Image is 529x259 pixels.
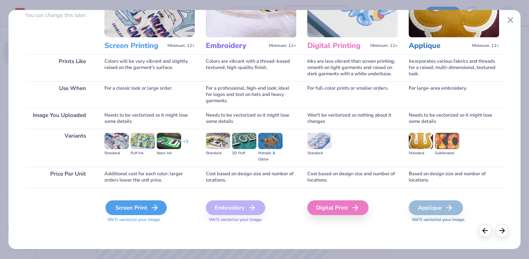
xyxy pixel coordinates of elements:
[409,217,499,223] span: We'll vectorize your image.
[258,150,283,163] div: Metallic & Glitter
[104,54,195,81] div: Colors will be very vibrant and slightly raised on the garment's surface.
[504,13,518,27] button: Close
[104,217,195,223] span: We'll vectorize your image.
[307,133,332,149] img: Standard
[307,81,398,108] div: For full-color prints or smaller orders.
[206,41,266,51] h3: Embroidery
[131,133,155,149] img: Puff Ink
[104,167,195,187] div: Additional cost for each color; larger orders lower the unit price.
[131,150,155,156] div: Puff Ink
[104,108,195,129] div: Needs to be vectorized so it might lose some details
[409,133,433,149] img: Standard
[25,129,93,167] div: Variants
[307,200,369,215] div: Digital Print
[25,108,93,129] div: Image You Uploaded
[307,54,398,81] div: Inks are less vibrant than screen printing; smooth on light garments and raised on dark garments ...
[269,43,296,48] span: Minimum: 12+
[232,150,256,156] div: 3D Puff
[104,81,195,108] div: For a classic look or large order.
[206,108,296,129] div: Needs to be vectorized so it might lose some details
[258,133,283,149] img: Metallic & Glitter
[25,167,93,187] div: Price Per Unit
[206,54,296,81] div: Colors are vibrant with a thread-based textured, high-quality finish.
[409,150,433,156] div: Standard
[307,150,332,156] div: Standard
[307,41,367,51] h3: Digital Printing
[206,133,230,149] img: Standard
[206,200,265,215] div: Embroidery
[472,43,499,48] span: Minimum: 12+
[206,81,296,108] div: For a professional, high-end look; ideal for logos and text on hats and heavy garments.
[106,200,167,215] div: Screen Print
[25,54,93,81] div: Prints Like
[25,81,93,108] div: Use When
[409,54,499,81] div: Incorporates various fabrics and threads for a raised, multi-dimensional, textured look.
[206,217,296,223] span: We'll vectorize your image.
[206,150,230,156] div: Standard
[206,167,296,187] div: Cost based on design size and number of locations.
[167,43,195,48] span: Minimum: 12+
[25,12,93,18] p: You can change this later.
[104,150,129,156] div: Standard
[409,200,463,215] div: Applique
[307,108,398,129] div: Won't be vectorized so nothing about it changes
[104,41,165,51] h3: Screen Printing
[370,43,398,48] span: Minimum: 12+
[409,167,499,187] div: Based on design size and number of locations.
[307,167,398,187] div: Cost based on design size and number of locations.
[157,150,181,156] div: Neon Ink
[435,150,459,156] div: Sublimated
[157,133,181,149] img: Neon Ink
[435,133,459,149] img: Sublimated
[183,138,188,151] div: + 3
[409,81,499,108] div: For large-area embroidery.
[104,133,129,149] img: Standard
[409,41,469,51] h3: Applique
[232,133,256,149] img: 3D Puff
[409,108,499,129] div: Needs to be vectorized so it might lose some details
